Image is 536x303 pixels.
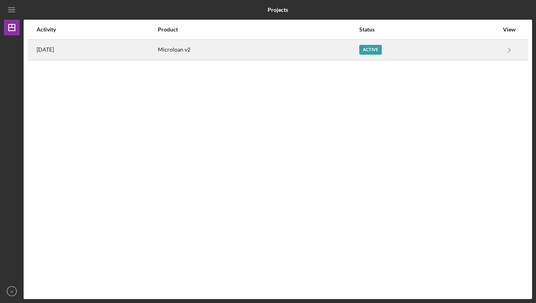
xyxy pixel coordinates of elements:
button: ur [4,283,20,299]
text: ur [10,289,14,294]
b: Projects [268,7,288,13]
div: Microloan v2 [158,40,359,60]
div: Active [359,45,382,55]
time: 2025-07-18 06:46 [37,46,54,53]
div: Activity [37,26,157,33]
div: Status [359,26,499,33]
div: View [499,26,519,33]
div: Product [158,26,359,33]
